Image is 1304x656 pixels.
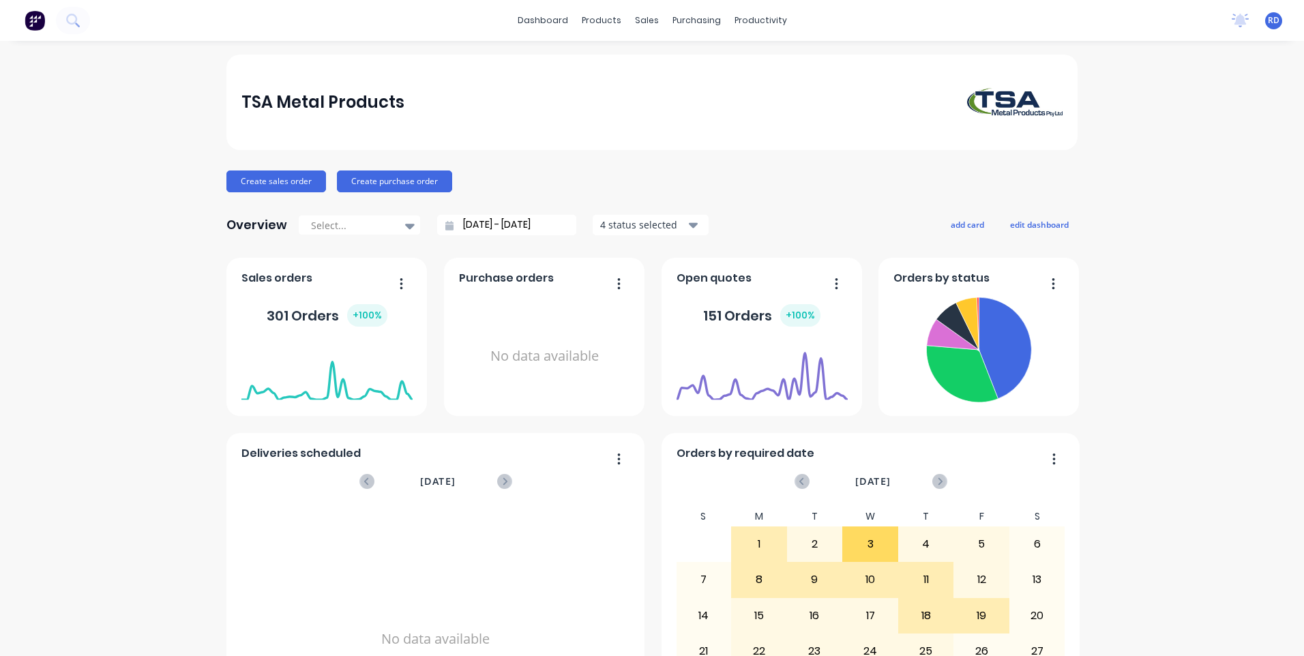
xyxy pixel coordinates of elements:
[728,10,794,31] div: productivity
[241,89,404,116] div: TSA Metal Products
[666,10,728,31] div: purchasing
[788,527,842,561] div: 2
[953,507,1009,526] div: F
[677,270,752,286] span: Open quotes
[893,270,990,286] span: Orders by status
[1268,14,1279,27] span: RD
[600,218,686,232] div: 4 status selected
[780,304,820,327] div: + 100 %
[899,563,953,597] div: 11
[676,507,732,526] div: S
[241,270,312,286] span: Sales orders
[593,215,709,235] button: 4 status selected
[267,304,387,327] div: 301 Orders
[575,10,628,31] div: products
[1010,599,1065,633] div: 20
[842,507,898,526] div: W
[732,563,786,597] div: 8
[25,10,45,31] img: Factory
[732,527,786,561] div: 1
[226,170,326,192] button: Create sales order
[628,10,666,31] div: sales
[855,474,891,489] span: [DATE]
[677,563,731,597] div: 7
[241,445,361,462] span: Deliveries scheduled
[788,599,842,633] div: 16
[899,599,953,633] div: 18
[898,507,954,526] div: T
[787,507,843,526] div: T
[942,215,993,233] button: add card
[703,304,820,327] div: 151 Orders
[347,304,387,327] div: + 100 %
[954,527,1009,561] div: 5
[954,599,1009,633] div: 19
[731,507,787,526] div: M
[1010,527,1065,561] div: 6
[1001,215,1078,233] button: edit dashboard
[843,563,898,597] div: 10
[337,170,452,192] button: Create purchase order
[788,563,842,597] div: 9
[420,474,456,489] span: [DATE]
[843,599,898,633] div: 17
[226,211,287,239] div: Overview
[459,292,630,421] div: No data available
[954,563,1009,597] div: 12
[511,10,575,31] a: dashboard
[677,599,731,633] div: 14
[1009,507,1065,526] div: S
[967,88,1063,117] img: TSA Metal Products
[843,527,898,561] div: 3
[459,270,554,286] span: Purchase orders
[899,527,953,561] div: 4
[732,599,786,633] div: 15
[1010,563,1065,597] div: 13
